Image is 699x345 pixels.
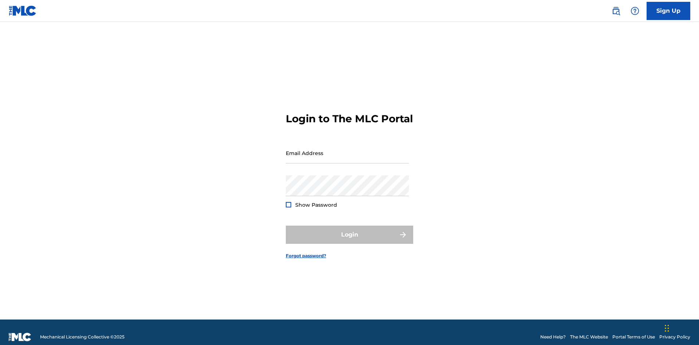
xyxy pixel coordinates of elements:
[659,334,690,340] a: Privacy Policy
[286,112,413,125] h3: Login to The MLC Portal
[612,7,620,15] img: search
[663,310,699,345] iframe: Chat Widget
[647,2,690,20] a: Sign Up
[9,5,37,16] img: MLC Logo
[286,253,326,259] a: Forgot password?
[40,334,125,340] span: Mechanical Licensing Collective © 2025
[631,7,639,15] img: help
[540,334,566,340] a: Need Help?
[665,317,669,339] div: Drag
[9,333,31,341] img: logo
[612,334,655,340] a: Portal Terms of Use
[570,334,608,340] a: The MLC Website
[609,4,623,18] a: Public Search
[628,4,642,18] div: Help
[295,202,337,208] span: Show Password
